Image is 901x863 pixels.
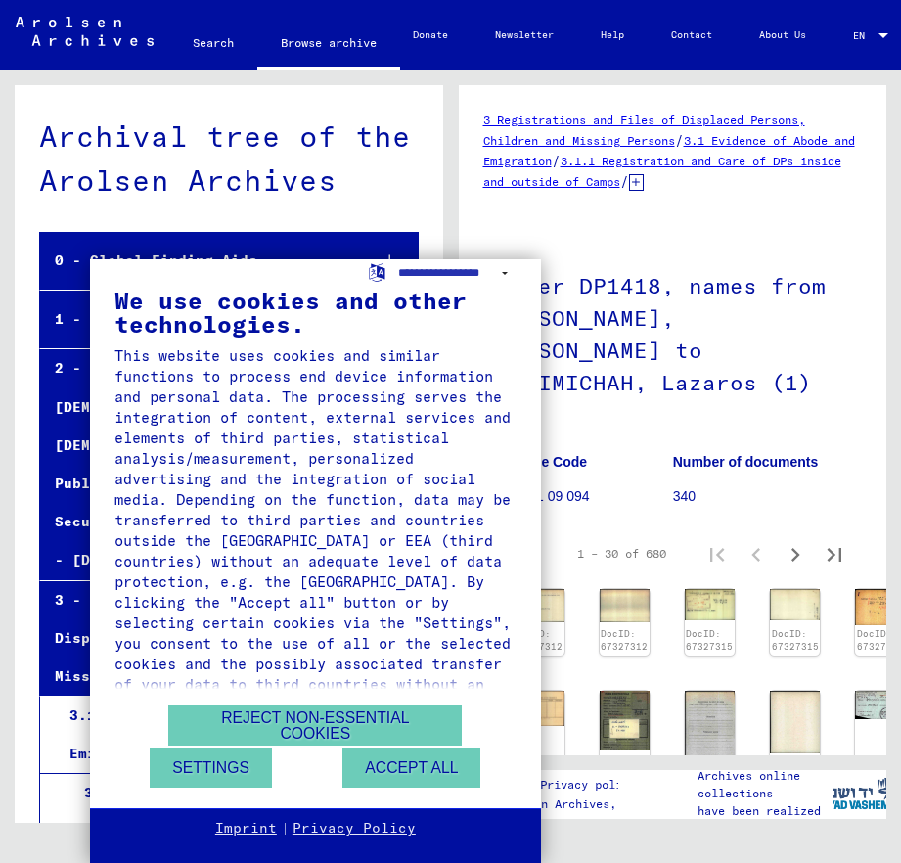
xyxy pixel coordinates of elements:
button: Accept all [342,748,480,788]
div: We use cookies and other technologies. [114,289,517,336]
button: Reject non-essential cookies [168,705,462,746]
a: Privacy Policy [293,819,416,839]
div: This website uses cookies and similar functions to process end device information and personal da... [114,345,517,715]
button: Settings [150,748,272,788]
a: Imprint [215,819,277,839]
